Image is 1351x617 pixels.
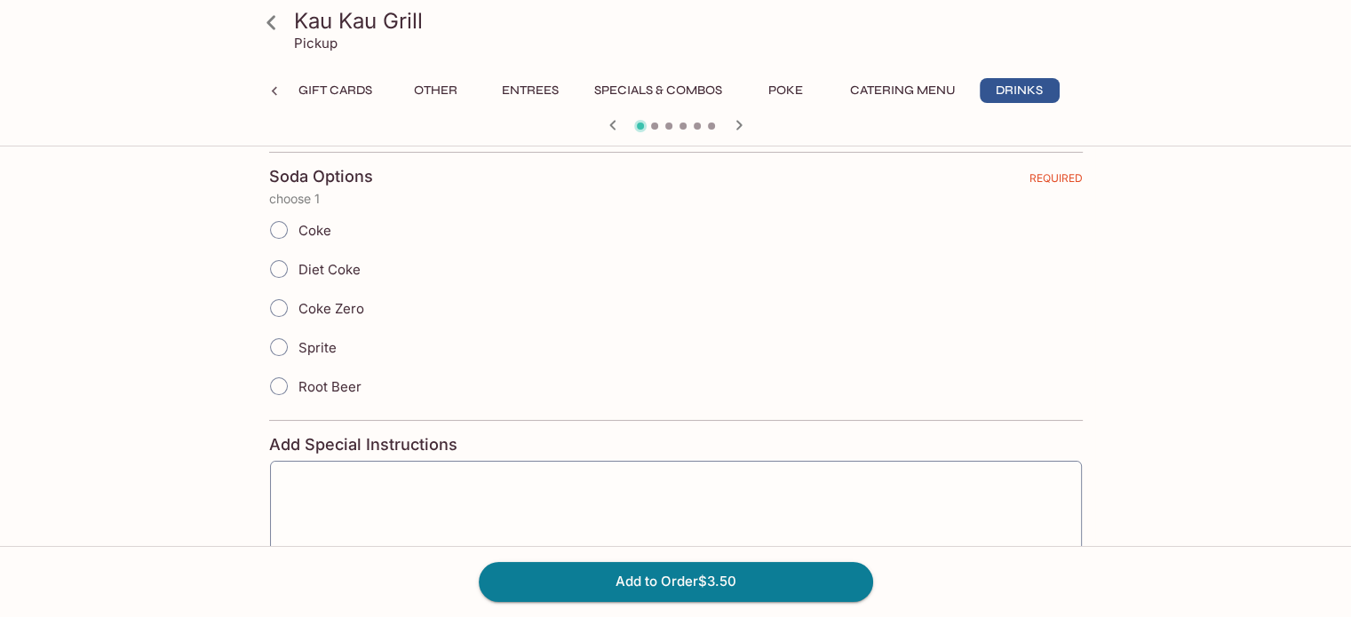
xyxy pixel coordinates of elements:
span: Diet Coke [298,261,361,278]
p: Pickup [294,35,338,51]
span: Root Beer [298,378,362,395]
span: Sprite [298,339,337,356]
h3: Kau Kau Grill [294,7,1088,35]
span: REQUIRED [1029,171,1083,192]
button: Catering Menu [840,78,966,103]
p: choose 1 [269,192,1083,206]
button: Specials & Combos [584,78,732,103]
button: Add to Order$3.50 [479,562,873,601]
button: Drinks [980,78,1060,103]
span: Coke [298,222,331,239]
button: Gift Cards [289,78,382,103]
span: Coke Zero [298,300,364,317]
h4: Soda Options [269,167,373,186]
button: Entrees [490,78,570,103]
button: Poke [746,78,826,103]
h4: Add Special Instructions [269,435,1083,455]
button: Other [396,78,476,103]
